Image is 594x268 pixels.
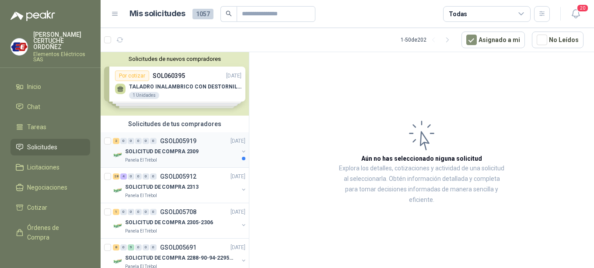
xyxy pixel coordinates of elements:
[401,33,454,47] div: 1 - 50 de 202
[113,256,123,267] img: Company Logo
[113,209,119,215] div: 1
[128,244,134,250] div: 9
[135,173,142,180] div: 0
[113,173,119,180] div: 28
[120,244,127,250] div: 0
[101,52,249,116] div: Solicitudes de nuevos compradoresPor cotizarSOL060395[DATE] TALADRO INALAMBRICO CON DESTORNILLADO...
[160,138,196,144] p: GSOL005919
[27,183,67,192] span: Negociaciones
[10,199,90,216] a: Cotizar
[113,171,247,199] a: 28 4 0 0 0 0 GSOL005912[DATE] Company LogoSOLICITUD DE COMPRA 2313Panela El Trébol
[143,138,149,144] div: 0
[125,148,199,156] p: SOLICITUD DE COMPRA 2309
[449,9,467,19] div: Todas
[125,254,234,262] p: SOLICITUD DE COMPRA 2288-90-94-2295-96-2301-02-04
[160,244,196,250] p: GSOL005691
[532,32,584,48] button: No Leídos
[10,219,90,246] a: Órdenes de Compra
[231,137,245,145] p: [DATE]
[113,136,247,164] a: 2 0 0 0 0 0 GSOL005919[DATE] Company LogoSOLICITUD DE COMPRA 2309Panela El Trébol
[143,244,149,250] div: 0
[231,208,245,216] p: [DATE]
[120,209,127,215] div: 0
[150,244,157,250] div: 0
[27,223,82,242] span: Órdenes de Compra
[128,209,134,215] div: 0
[11,39,28,55] img: Company Logo
[113,185,123,196] img: Company Logo
[337,163,507,205] p: Explora los detalles, cotizaciones y actividad de una solicitud al seleccionarla. Obtén informaci...
[160,173,196,180] p: GSOL005912
[125,219,213,227] p: SOLICITUD DE COMPRA 2305-2306
[10,78,90,95] a: Inicio
[113,138,119,144] div: 2
[135,244,142,250] div: 0
[113,150,123,160] img: Company Logo
[27,102,40,112] span: Chat
[143,173,149,180] div: 0
[361,154,482,163] h3: Aún no has seleccionado niguna solicitud
[129,7,185,20] h1: Mis solicitudes
[128,173,134,180] div: 0
[135,209,142,215] div: 0
[113,244,119,250] div: 8
[120,173,127,180] div: 4
[150,173,157,180] div: 0
[150,209,157,215] div: 0
[33,52,90,62] p: Elementos Eléctricos SAS
[10,139,90,155] a: Solicitudes
[33,32,90,50] p: [PERSON_NAME] CERTUCHE ORDOÑEZ
[113,207,247,235] a: 1 0 0 0 0 0 GSOL005708[DATE] Company LogoSOLICITUD DE COMPRA 2305-2306Panela El Trébol
[113,221,123,231] img: Company Logo
[27,82,41,92] span: Inicio
[125,183,199,191] p: SOLICITUD DE COMPRA 2313
[192,9,213,19] span: 1057
[128,138,134,144] div: 0
[226,11,232,17] span: search
[104,56,245,62] button: Solicitudes de nuevos compradores
[10,179,90,196] a: Negociaciones
[10,119,90,135] a: Tareas
[143,209,149,215] div: 0
[10,159,90,176] a: Licitaciones
[568,6,584,22] button: 20
[125,157,157,164] p: Panela El Trébol
[125,192,157,199] p: Panela El Trébol
[577,4,589,12] span: 20
[150,138,157,144] div: 0
[125,228,157,235] p: Panela El Trébol
[27,142,57,152] span: Solicitudes
[10,11,55,21] img: Logo peakr
[231,173,245,181] p: [DATE]
[27,162,59,172] span: Licitaciones
[135,138,142,144] div: 0
[160,209,196,215] p: GSOL005708
[27,122,46,132] span: Tareas
[461,32,525,48] button: Asignado a mi
[120,138,127,144] div: 0
[231,243,245,252] p: [DATE]
[10,99,90,115] a: Chat
[101,116,249,132] div: Solicitudes de tus compradores
[27,203,47,212] span: Cotizar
